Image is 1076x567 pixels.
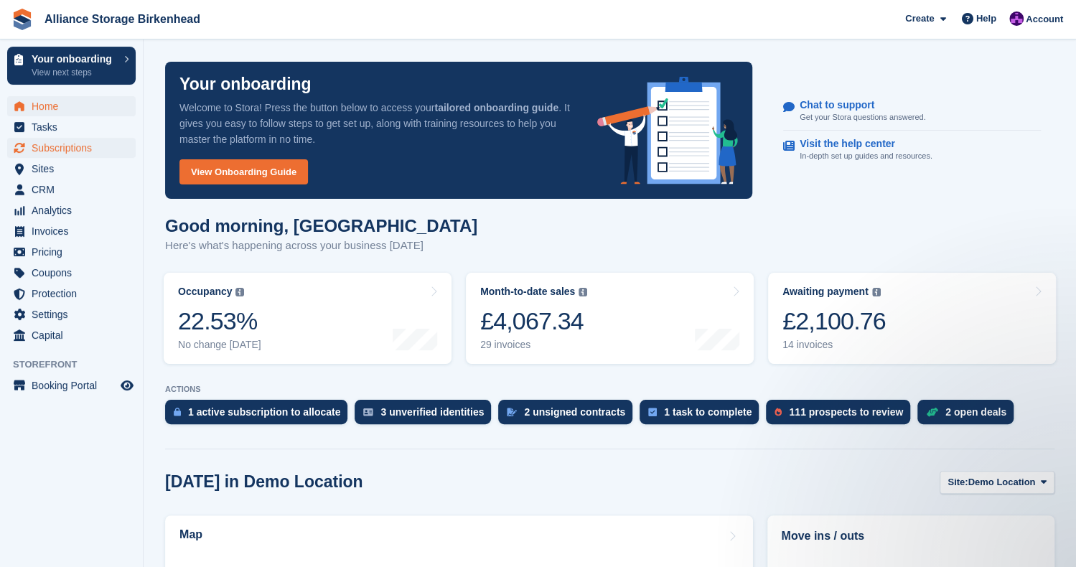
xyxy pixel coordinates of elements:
[178,306,261,336] div: 22.53%
[165,472,363,492] h2: [DATE] in Demo Location
[32,304,118,324] span: Settings
[165,400,355,431] a: 1 active subscription to allocate
[32,283,118,304] span: Protection
[32,200,118,220] span: Analytics
[7,179,136,200] a: menu
[7,221,136,241] a: menu
[1009,11,1024,26] img: Romilly Norton
[783,131,1041,169] a: Visit the help center In-depth set up guides and resources.
[664,406,752,418] div: 1 task to complete
[188,406,340,418] div: 1 active subscription to allocate
[7,138,136,158] a: menu
[363,408,373,416] img: verify_identity-adf6edd0f0f0b5bbfe63781bf79b02c33cf7c696d77639b501bdc392416b5a36.svg
[7,283,136,304] a: menu
[640,400,766,431] a: 1 task to complete
[1026,12,1063,27] span: Account
[179,76,312,93] p: Your onboarding
[7,159,136,179] a: menu
[648,408,657,416] img: task-75834270c22a3079a89374b754ae025e5fb1db73e45f91037f5363f120a921f8.svg
[766,400,917,431] a: 111 prospects to review
[7,117,136,137] a: menu
[800,150,932,162] p: In-depth set up guides and resources.
[7,375,136,395] a: menu
[480,306,587,336] div: £4,067.34
[32,325,118,345] span: Capital
[165,216,477,235] h1: Good morning, [GEOGRAPHIC_DATA]
[480,339,587,351] div: 29 invoices
[13,357,143,372] span: Storefront
[783,92,1041,131] a: Chat to support Get your Stora questions answered.
[7,47,136,85] a: Your onboarding View next steps
[32,263,118,283] span: Coupons
[7,325,136,345] a: menu
[926,407,938,417] img: deal-1b604bf984904fb50ccaf53a9ad4b4a5d6e5aea283cecdc64d6e3604feb123c2.svg
[789,406,903,418] div: 111 prospects to review
[32,221,118,241] span: Invoices
[164,273,452,364] a: Occupancy 22.53% No change [DATE]
[178,286,232,298] div: Occupancy
[380,406,484,418] div: 3 unverified identities
[165,385,1054,394] p: ACTIONS
[32,375,118,395] span: Booking Portal
[32,159,118,179] span: Sites
[174,407,181,416] img: active_subscription_to_allocate_icon-d502201f5373d7db506a760aba3b589e785aa758c864c3986d89f69b8ff3...
[968,475,1035,489] span: Demo Location
[434,102,558,113] strong: tailored onboarding guide
[32,117,118,137] span: Tasks
[917,400,1021,431] a: 2 open deals
[800,111,925,123] p: Get your Stora questions answered.
[976,11,996,26] span: Help
[7,304,136,324] a: menu
[32,66,117,79] p: View next steps
[179,528,202,541] h2: Map
[945,406,1006,418] div: 2 open deals
[781,528,1041,545] h2: Move ins / outs
[7,263,136,283] a: menu
[7,242,136,262] a: menu
[800,138,921,150] p: Visit the help center
[507,408,517,416] img: contract_signature_icon-13c848040528278c33f63329250d36e43548de30e8caae1d1a13099fd9432cc5.svg
[178,339,261,351] div: No change [DATE]
[524,406,625,418] div: 2 unsigned contracts
[466,273,754,364] a: Month-to-date sales £4,067.34 29 invoices
[948,475,968,489] span: Site:
[579,288,587,296] img: icon-info-grey-7440780725fd019a000dd9b08b2336e03edf1995a4989e88bcd33f0948082b44.svg
[355,400,498,431] a: 3 unverified identities
[32,242,118,262] span: Pricing
[235,288,244,296] img: icon-info-grey-7440780725fd019a000dd9b08b2336e03edf1995a4989e88bcd33f0948082b44.svg
[32,179,118,200] span: CRM
[782,306,886,336] div: £2,100.76
[940,471,1054,495] button: Site: Demo Location
[597,77,738,184] img: onboarding-info-6c161a55d2c0e0a8cae90662b2fe09162a5109e8cc188191df67fb4f79e88e88.svg
[782,286,869,298] div: Awaiting payment
[768,273,1056,364] a: Awaiting payment £2,100.76 14 invoices
[800,99,914,111] p: Chat to support
[118,377,136,394] a: Preview store
[11,9,33,30] img: stora-icon-8386f47178a22dfd0bd8f6a31ec36ba5ce8667c1dd55bd0f319d3a0aa187defe.svg
[7,200,136,220] a: menu
[775,408,782,416] img: prospect-51fa495bee0391a8d652442698ab0144808aea92771e9ea1ae160a38d050c398.svg
[872,288,881,296] img: icon-info-grey-7440780725fd019a000dd9b08b2336e03edf1995a4989e88bcd33f0948082b44.svg
[165,238,477,254] p: Here's what's happening across your business [DATE]
[32,138,118,158] span: Subscriptions
[32,96,118,116] span: Home
[782,339,886,351] div: 14 invoices
[905,11,934,26] span: Create
[179,159,308,184] a: View Onboarding Guide
[32,54,117,64] p: Your onboarding
[498,400,640,431] a: 2 unsigned contracts
[7,96,136,116] a: menu
[39,7,206,31] a: Alliance Storage Birkenhead
[480,286,575,298] div: Month-to-date sales
[179,100,574,147] p: Welcome to Stora! Press the button below to access your . It gives you easy to follow steps to ge...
